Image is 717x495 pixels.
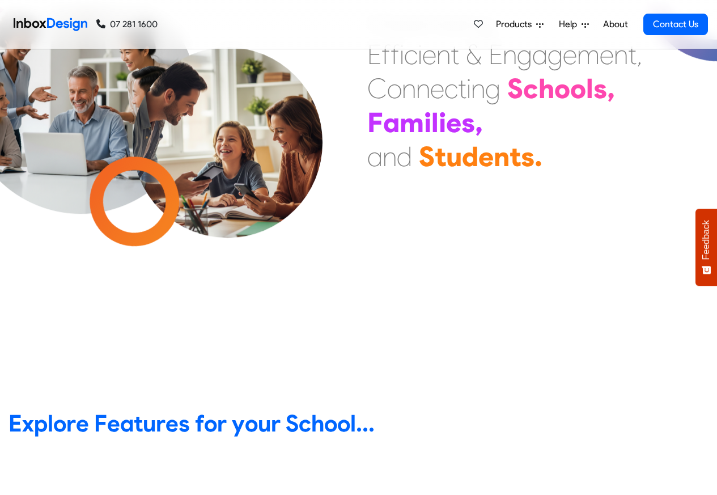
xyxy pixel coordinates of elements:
div: n [436,37,451,71]
div: o [387,71,402,105]
div: i [439,105,446,139]
a: About [600,13,631,36]
div: S [507,71,523,105]
button: Feedback - Show survey [695,209,717,286]
div: n [471,71,485,105]
heading: Explore Features for your School... [9,409,708,438]
div: a [367,139,383,174]
div: & [466,37,482,71]
div: n [494,139,510,174]
div: a [383,105,400,139]
span: Help [559,18,582,31]
div: c [404,37,418,71]
div: S [419,139,435,174]
div: F [367,105,383,139]
div: h [538,71,554,105]
div: t [458,71,466,105]
div: d [397,139,412,174]
div: n [416,71,430,105]
a: Products [491,13,548,36]
div: e [430,71,444,105]
div: m [577,37,600,71]
div: m [400,105,424,139]
a: Help [554,13,593,36]
div: i [466,71,471,105]
div: e [600,37,614,71]
div: E [489,37,503,71]
span: Products [496,18,536,31]
div: c [523,71,538,105]
div: e [478,139,494,174]
div: E [367,37,381,71]
div: g [485,71,500,105]
a: 07 281 1600 [96,18,158,31]
div: i [418,37,422,71]
div: o [554,71,570,105]
div: u [446,139,462,174]
div: C [367,71,387,105]
div: n [402,71,416,105]
div: l [586,71,593,105]
div: Maximising Efficient & Engagement, Connecting Schools, Families, and Students. [367,3,642,174]
div: s [521,139,534,174]
div: n [503,37,517,71]
img: parents_with_child.png [109,16,346,254]
div: e [422,37,436,71]
div: . [534,139,542,174]
div: c [444,71,458,105]
div: f [381,37,391,71]
div: g [517,37,532,71]
div: t [435,139,446,174]
div: s [593,71,607,105]
div: n [383,139,397,174]
div: o [570,71,586,105]
div: t [451,37,459,71]
div: e [563,37,577,71]
div: s [461,105,475,139]
div: a [532,37,548,71]
div: , [637,37,642,71]
div: t [510,139,521,174]
div: l [431,105,439,139]
div: f [391,37,400,71]
div: n [614,37,628,71]
span: Feedback [701,220,711,260]
div: i [424,105,431,139]
div: , [607,71,615,105]
div: , [475,105,483,139]
div: i [400,37,404,71]
a: Contact Us [643,14,708,35]
div: g [548,37,563,71]
div: d [462,139,478,174]
div: t [628,37,637,71]
div: e [446,105,461,139]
